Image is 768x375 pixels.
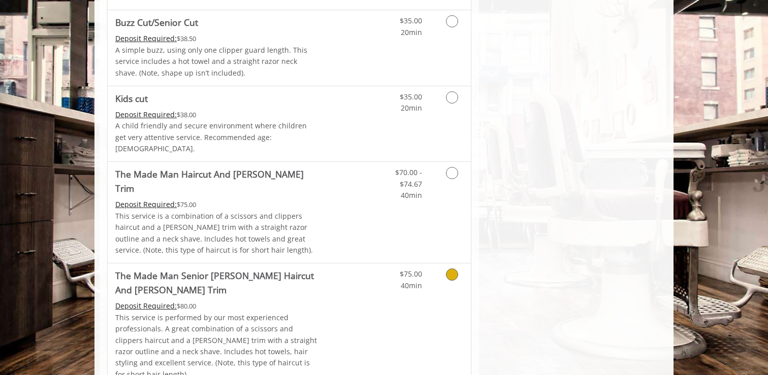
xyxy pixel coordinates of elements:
p: A child friendly and secure environment where children get very attentive service. Recommended ag... [115,120,319,154]
b: Kids cut [115,91,148,106]
b: Buzz Cut/Senior Cut [115,15,198,29]
span: 40min [401,190,422,200]
div: $75.00 [115,199,319,210]
div: $80.00 [115,300,319,312]
div: $38.00 [115,109,319,120]
span: This service needs some Advance to be paid before we block your appointment [115,199,177,209]
span: $35.00 [400,92,422,101]
span: 20min [401,103,422,113]
b: The Made Man Senior [PERSON_NAME] Haircut And [PERSON_NAME] Trim [115,268,319,297]
span: $70.00 - $74.67 [395,167,422,188]
div: $38.50 [115,33,319,44]
span: This service needs some Advance to be paid before we block your appointment [115,33,177,43]
b: The Made Man Haircut And [PERSON_NAME] Trim [115,167,319,195]
span: 20min [401,27,422,37]
p: This service is a combination of a scissors and clippers haircut and a [PERSON_NAME] trim with a ... [115,211,319,256]
p: A simple buzz, using only one clipper guard length. This service includes a hot towel and a strai... [115,45,319,79]
span: This service needs some Advance to be paid before we block your appointment [115,110,177,119]
span: 40min [401,281,422,290]
span: This service needs some Advance to be paid before we block your appointment [115,301,177,311]
span: $75.00 [400,269,422,279]
span: $35.00 [400,16,422,25]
